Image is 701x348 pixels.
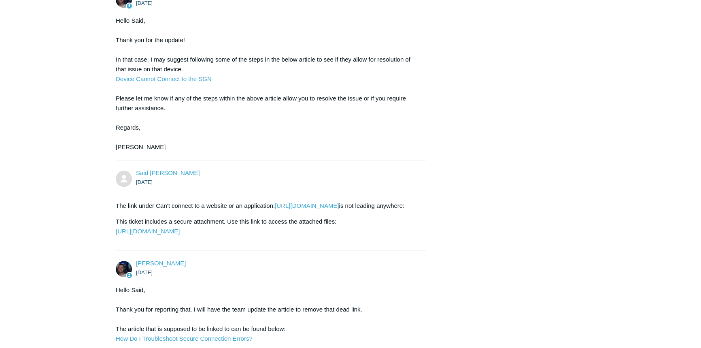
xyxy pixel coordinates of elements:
[116,335,253,342] a: How Do I Troubleshoot Secure Connection Errors?
[136,260,186,267] a: [PERSON_NAME]
[136,179,153,185] time: 09/08/2025, 13:32
[116,201,418,211] p: The link under Can't connect to a website or an application: is not leading anywhere:
[116,16,418,152] div: Hello Said, Thank you for the update! In that case, I may suggest following some of the steps in ...
[136,260,186,267] span: Connor Davis
[275,202,339,209] a: [URL][DOMAIN_NAME]
[116,75,212,82] a: Device Cannot Connect to the SGN
[136,169,200,176] a: Said [PERSON_NAME]
[136,169,200,176] span: Said Yosin Burkhani
[116,228,180,235] a: [URL][DOMAIN_NAME]
[116,217,418,236] p: This ticket includes a secure attachment. Use this link to access the attached files:
[136,269,153,275] time: 09/08/2025, 15:06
